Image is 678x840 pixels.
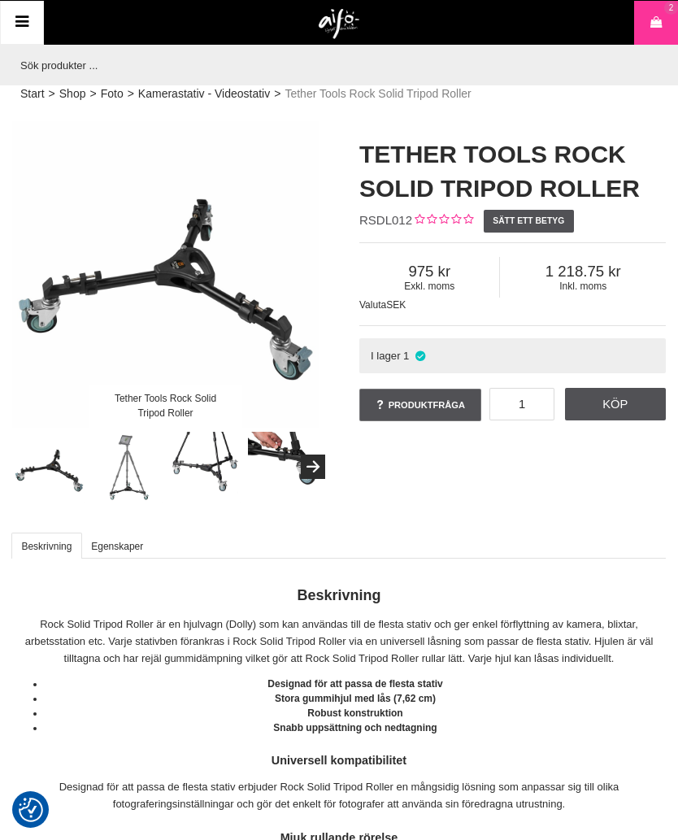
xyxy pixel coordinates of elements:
[359,281,499,292] span: Exkl. moms
[403,350,409,362] span: 1
[49,85,55,102] span: >
[170,432,241,503] img: Mycket kompakt storlek
[267,678,442,690] strong: Designad för att passa de flesta stativ
[11,533,82,559] a: Beskrivning
[669,2,674,14] span: 2
[248,432,319,503] img: Passar de flesta stativ
[359,299,386,311] span: Valuta
[359,213,412,227] span: RSDL012
[500,281,666,292] span: Inkl. moms
[19,798,43,822] img: Revisit consent button
[307,707,402,719] strong: Robust konstruktion
[484,210,574,233] a: Sätt ett betyg
[301,455,325,479] button: Next
[92,432,163,503] img: Viks ihop vid transport
[12,45,658,85] input: Sök produkter ...
[359,137,666,206] h1: Tether Tools Rock Solid Tripod Roller
[319,9,360,40] img: logo.png
[14,432,85,503] img: Tether Tools Rock Solid Tripod Roller
[565,388,667,420] a: Köp
[275,693,436,704] strong: Stora gummihjul med lås (7,62 cm)
[128,85,134,102] span: >
[386,299,406,311] span: SEK
[500,263,666,281] span: 1 218.75
[19,795,43,825] button: Samtyckesinställningar
[20,85,45,102] a: Start
[412,212,473,229] div: Kundbetyg: 0
[413,350,427,362] i: I lager
[12,752,666,768] h4: Universell kompatibilitet
[634,1,678,45] a: 2
[59,85,86,102] a: Shop
[12,616,666,667] p: Rock Solid Tripod Roller är en hjulvagn (Dolly) som kan användas till de flesta stativ och ger en...
[273,722,437,733] strong: Snabb uppsättning och nedtagning
[101,85,124,102] a: Foto
[89,85,96,102] span: >
[359,263,499,281] span: 975
[12,585,666,606] h2: Beskrivning
[89,385,242,428] div: Tether Tools Rock Solid Tripod Roller
[359,389,481,421] a: Produktfråga
[12,779,666,813] p: Designad för att passa de flesta stativ erbjuder Rock Solid Tripod Roller en mångsidig lösning so...
[285,85,471,102] span: Tether Tools Rock Solid Tripod Roller
[371,350,401,362] span: I lager
[138,85,270,102] a: Kamerastativ - Videostativ
[274,85,280,102] span: >
[81,533,154,559] a: Egenskaper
